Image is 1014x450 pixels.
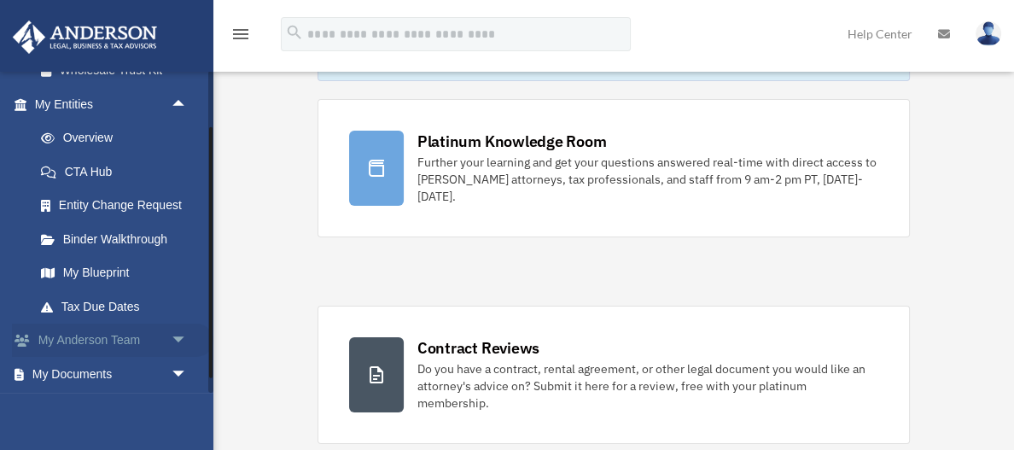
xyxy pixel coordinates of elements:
span: arrow_drop_up [171,87,205,122]
a: Binder Walkthrough [24,222,213,256]
a: Entity Change Request [24,189,213,223]
a: Contract Reviews Do you have a contract, rental agreement, or other legal document you would like... [318,306,910,444]
a: My Blueprint [24,256,213,290]
a: Overview [24,121,213,155]
a: My Anderson Teamarrow_drop_down [12,324,213,358]
img: User Pic [976,21,1001,46]
span: arrow_drop_down [171,391,205,426]
img: Anderson Advisors Platinum Portal [8,20,162,54]
a: Platinum Knowledge Room Further your learning and get your questions answered real-time with dire... [318,99,910,237]
a: Tax Due Dates [24,289,213,324]
div: Do you have a contract, rental agreement, or other legal document you would like an attorney's ad... [417,360,878,412]
div: Contract Reviews [417,337,539,359]
a: CTA Hub [24,155,213,189]
a: My Entitiesarrow_drop_up [12,87,213,121]
i: menu [230,24,251,44]
a: My Documentsarrow_drop_down [12,357,213,391]
div: Platinum Knowledge Room [417,131,607,152]
span: arrow_drop_down [171,324,205,359]
span: arrow_drop_down [171,357,205,392]
a: Online Learningarrow_drop_down [12,391,213,425]
a: menu [230,30,251,44]
div: Further your learning and get your questions answered real-time with direct access to [PERSON_NAM... [417,154,878,205]
i: search [285,23,304,42]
